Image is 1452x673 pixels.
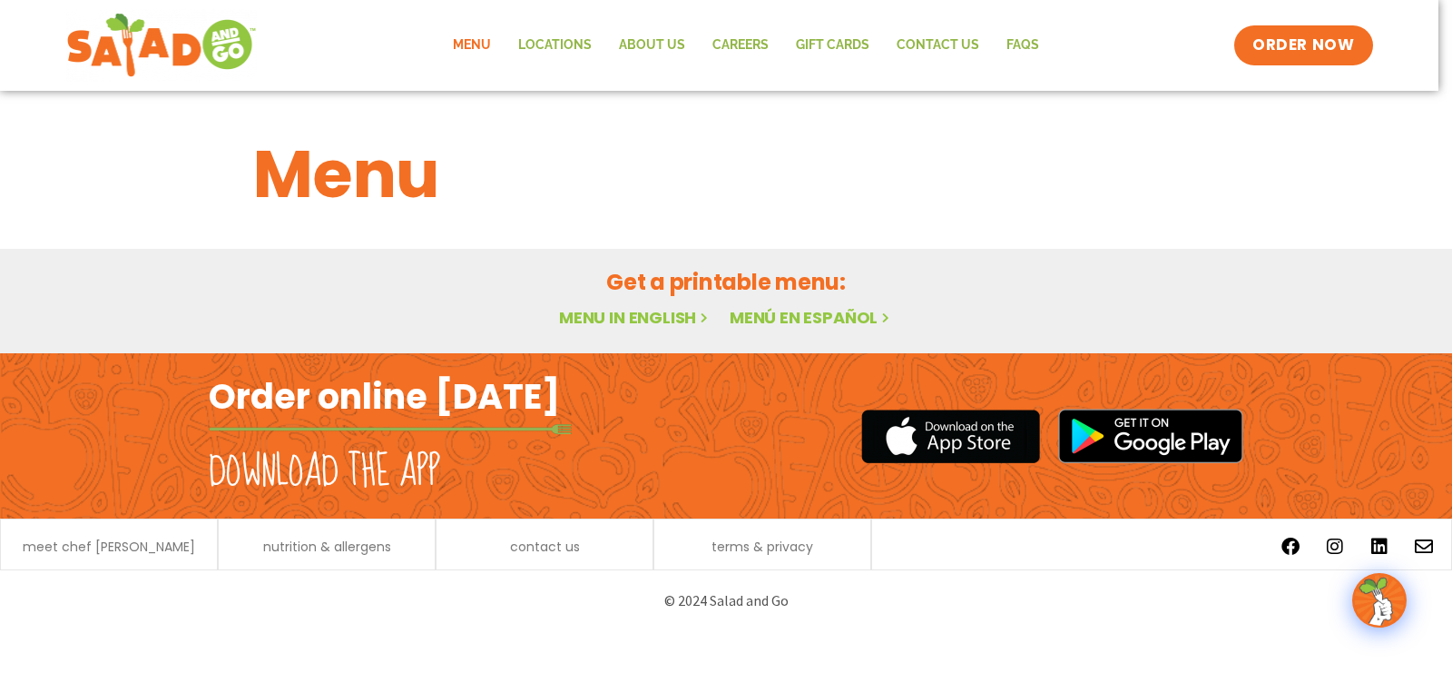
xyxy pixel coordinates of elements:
[439,25,505,66] a: Menu
[253,266,1199,298] h2: Get a printable menu:
[730,306,893,329] a: Menú en español
[782,25,883,66] a: GIFT CARDS
[505,25,605,66] a: Locations
[510,540,580,553] a: contact us
[861,407,1040,466] img: appstore
[699,25,782,66] a: Careers
[218,589,1234,613] p: © 2024 Salad and Go
[23,540,195,553] a: meet chef [PERSON_NAME]
[209,424,572,434] img: fork
[1252,35,1354,56] span: ORDER NOW
[66,9,258,82] img: new-SAG-logo-768×292
[253,125,1199,223] h1: Menu
[883,25,993,66] a: Contact Us
[1354,575,1405,626] img: wpChatIcon
[605,25,699,66] a: About Us
[1058,409,1243,463] img: google_play
[209,447,440,498] h2: Download the app
[263,540,391,553] a: nutrition & allergens
[1234,25,1372,65] a: ORDER NOW
[993,25,1053,66] a: FAQs
[711,540,813,553] a: terms & privacy
[439,25,1053,66] nav: Menu
[209,374,560,419] h2: Order online [DATE]
[559,306,711,329] a: Menu in English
